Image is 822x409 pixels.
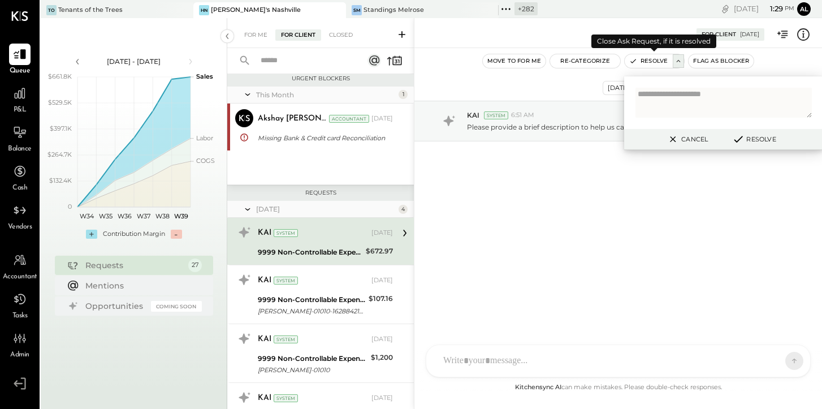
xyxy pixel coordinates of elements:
[371,335,393,344] div: [DATE]
[258,353,367,364] div: 9999 Non-Controllable Expenses:Other Income and Expenses:To Be Classified P&L
[740,31,759,38] div: [DATE]
[68,203,72,210] text: 0
[371,114,393,123] div: [DATE]
[14,105,27,115] span: P&L
[720,3,731,15] div: copy link
[48,72,72,80] text: $661.8K
[211,6,301,15] div: [PERSON_NAME]'s Nashville
[514,2,538,15] div: + 282
[12,311,28,321] span: Tasks
[258,247,362,258] div: 9999 Non-Controllable Expenses:Other Income and Expenses:To Be Classified P&L
[256,204,396,214] div: [DATE]
[274,394,298,402] div: System
[258,275,271,286] div: KAI
[86,57,182,66] div: [DATE] - [DATE]
[728,132,779,146] button: Resolve
[1,328,39,360] a: Admin
[1,122,39,154] a: Balance
[8,222,32,233] span: Vendors
[323,29,358,41] div: Closed
[275,29,321,41] div: For Client
[483,54,546,68] button: Move to for me
[174,212,188,220] text: W39
[46,5,57,15] div: To
[371,394,393,403] div: [DATE]
[274,229,298,237] div: System
[258,132,390,144] div: Missing Bank & Credit card Reconciliation
[196,157,215,165] text: COGS
[274,335,298,343] div: System
[550,54,620,68] button: Re-Categorize
[196,72,213,80] text: Sales
[663,132,711,147] button: Cancel
[85,280,196,291] div: Mentions
[85,260,183,271] div: Requests
[258,227,271,239] div: KAI
[364,6,424,15] div: Standings Melrose
[3,272,37,282] span: Accountant
[369,293,393,304] div: $107.16
[258,364,367,376] div: [PERSON_NAME]-01010
[366,246,393,257] div: $672.97
[274,277,298,285] div: System
[85,300,145,312] div: Opportunities
[467,122,708,132] p: Please provide a brief description to help us categorize this transaction.
[256,90,396,100] div: This Month
[233,75,408,83] div: Urgent Blockers
[86,230,97,239] div: +
[117,212,131,220] text: W36
[151,301,202,312] div: Coming Soon
[258,305,365,317] div: [PERSON_NAME]-01010-16288421611 MISC APPAREL STORE AplPay ETSY, INC. [GEOGRAPHIC_DATA] [GEOGRAPHI...
[196,134,213,142] text: Labor
[1,44,39,76] a: Queue
[371,229,393,238] div: [DATE]
[734,3,794,14] div: [DATE]
[1,200,39,233] a: Vendors
[239,29,273,41] div: For Me
[258,393,271,404] div: KAI
[1,249,39,282] a: Accountant
[371,352,393,363] div: $1,200
[760,3,783,14] span: 1 : 29
[511,111,534,120] span: 6:51 AM
[233,189,408,197] div: Requests
[467,110,479,120] span: KAI
[371,276,393,285] div: [DATE]
[785,5,794,12] span: pm
[47,150,72,158] text: $264.7K
[591,35,716,48] div: Close Ask Request, if it is resolved
[171,230,182,239] div: -
[50,124,72,132] text: $397.1K
[702,31,736,38] div: For Client
[399,205,408,214] div: 4
[1,161,39,193] a: Cash
[603,81,634,95] div: [DATE]
[99,212,113,220] text: W35
[199,5,209,15] div: HN
[1,83,39,115] a: P&L
[329,115,369,123] div: Accountant
[136,212,150,220] text: W37
[484,111,508,119] div: System
[103,230,165,239] div: Contribution Margin
[48,98,72,106] text: $529.5K
[12,183,27,193] span: Cash
[797,2,811,16] button: Al
[258,334,271,345] div: KAI
[689,54,754,68] button: Flag as Blocker
[399,90,408,99] div: 1
[188,259,202,272] div: 27
[10,66,31,76] span: Queue
[258,294,365,305] div: 9999 Non-Controllable Expenses:Other Income and Expenses:To Be Classified P&L
[625,54,672,68] button: Resolve
[8,144,32,154] span: Balance
[155,212,169,220] text: W38
[80,212,94,220] text: W34
[49,176,72,184] text: $132.4K
[352,5,362,15] div: SM
[258,113,327,124] div: Akshay [PERSON_NAME]
[58,6,123,15] div: Tenants of the Trees
[10,350,29,360] span: Admin
[1,289,39,321] a: Tasks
